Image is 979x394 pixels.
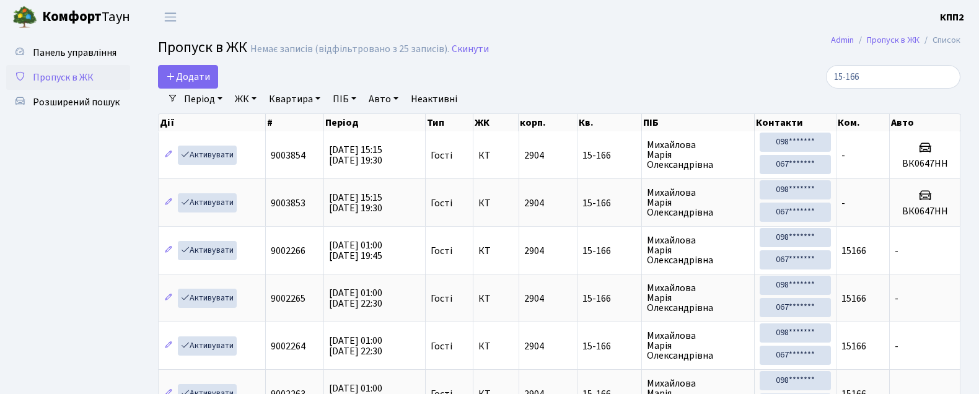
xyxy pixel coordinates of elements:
span: 15166 [841,292,866,305]
th: корп. [519,114,577,131]
span: - [895,292,898,305]
span: 9003853 [271,196,305,210]
span: КТ [478,341,513,351]
span: - [895,244,898,258]
span: Пропуск в ЖК [158,37,247,58]
b: КПП2 [940,11,964,24]
a: Панель управління [6,40,130,65]
button: Переключити навігацію [155,7,186,27]
span: Михайлова Марія Олександрівна [647,283,749,313]
a: Авто [364,89,403,110]
a: Квартира [264,89,325,110]
span: Гості [431,151,452,160]
span: Додати [166,70,210,84]
span: 15-166 [582,198,636,208]
th: # [266,114,324,131]
a: Admin [831,33,854,46]
th: Дії [159,114,266,131]
th: Період [324,114,426,131]
span: [DATE] 01:00 [DATE] 22:30 [329,286,382,310]
a: Скинути [452,43,489,55]
span: 15166 [841,244,866,258]
a: Пропуск в ЖК [867,33,920,46]
b: Комфорт [42,7,102,27]
span: [DATE] 01:00 [DATE] 22:30 [329,334,382,358]
span: 9003854 [271,149,305,162]
span: Гості [431,246,452,256]
span: Гості [431,198,452,208]
h5: ВК0647НН [895,206,955,217]
th: Тип [426,114,473,131]
span: Михайлова Марія Олександрівна [647,188,749,217]
span: КТ [478,294,513,304]
span: 15-166 [582,246,636,256]
a: Активувати [178,241,237,260]
span: Михайлова Марія Олександрівна [647,140,749,170]
nav: breadcrumb [812,27,979,53]
span: Гості [431,294,452,304]
span: Михайлова Марія Олександрівна [647,331,749,361]
span: 9002264 [271,339,305,353]
th: Авто [890,114,960,131]
a: Розширений пошук [6,90,130,115]
span: Пропуск в ЖК [33,71,94,84]
h5: ВК0647НН [895,158,955,170]
th: ПІБ [642,114,755,131]
span: [DATE] 01:00 [DATE] 19:45 [329,239,382,263]
a: Пропуск в ЖК [6,65,130,90]
input: Пошук... [826,65,960,89]
span: Гості [431,341,452,351]
span: [DATE] 15:15 [DATE] 19:30 [329,191,382,215]
a: Активувати [178,336,237,356]
span: Розширений пошук [33,95,120,109]
span: 2904 [524,244,544,258]
a: Активувати [178,193,237,212]
span: - [841,149,845,162]
a: ПІБ [328,89,361,110]
div: Немає записів (відфільтровано з 25 записів). [250,43,449,55]
span: Панель управління [33,46,116,59]
span: 15-166 [582,151,636,160]
span: 15-166 [582,341,636,351]
th: ЖК [473,114,519,131]
span: Михайлова Марія Олександрівна [647,235,749,265]
span: КТ [478,198,513,208]
span: 2904 [524,149,544,162]
span: КТ [478,246,513,256]
span: КТ [478,151,513,160]
a: Додати [158,65,218,89]
span: 2904 [524,196,544,210]
span: Таун [42,7,130,28]
span: - [895,339,898,353]
span: 2904 [524,292,544,305]
span: - [841,196,845,210]
th: Ком. [836,114,890,131]
a: Активувати [178,289,237,308]
a: КПП2 [940,10,964,25]
span: 15-166 [582,294,636,304]
span: [DATE] 15:15 [DATE] 19:30 [329,143,382,167]
span: 2904 [524,339,544,353]
a: Активувати [178,146,237,165]
li: Список [920,33,960,47]
th: Контакти [755,114,836,131]
span: 9002266 [271,244,305,258]
img: logo.png [12,5,37,30]
a: Період [179,89,227,110]
span: 15166 [841,339,866,353]
th: Кв. [577,114,642,131]
span: 9002265 [271,292,305,305]
a: ЖК [230,89,261,110]
a: Неактивні [406,89,462,110]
